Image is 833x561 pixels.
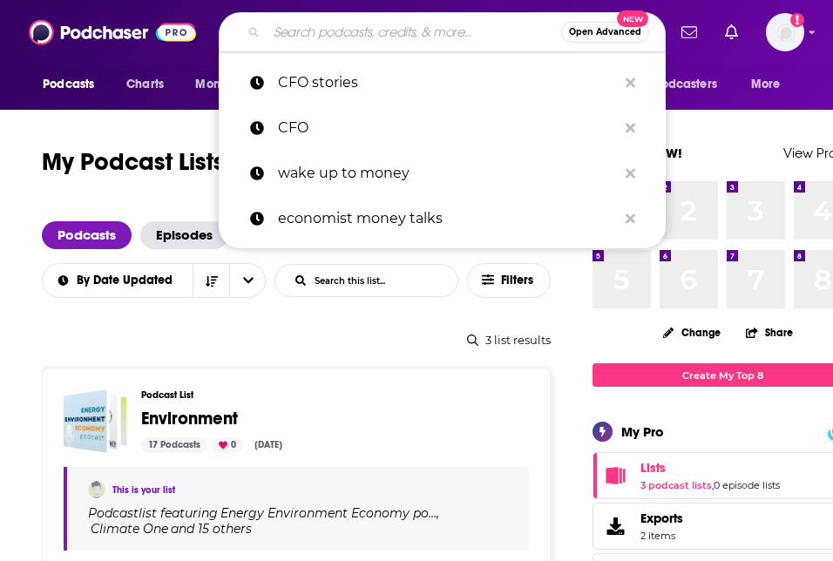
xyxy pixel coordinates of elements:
div: [DATE] [247,437,289,453]
span: More [751,72,781,97]
p: wake up to money [278,151,617,196]
span: Filters [501,274,536,287]
span: Monitoring [195,72,257,97]
button: Show profile menu [766,13,804,51]
a: Charts [115,68,174,101]
div: Search podcasts, credits, & more... [219,12,666,52]
div: 17 Podcasts [141,437,207,453]
input: Search podcasts, credits, & more... [267,18,561,46]
p: and 15 others [171,521,252,537]
img: HW Data [88,481,105,498]
h4: Energy Environment Economy po… [220,506,437,520]
button: open menu [229,264,266,297]
a: Show notifications dropdown [674,17,704,47]
a: Podcasts [42,221,132,249]
p: CFO [278,105,617,151]
span: , [437,505,439,521]
span: , [712,479,714,491]
h1: My Podcast Lists [42,146,225,179]
h3: Podcast List [141,389,515,401]
a: economist money talks [219,196,666,241]
span: 2 items [640,530,683,542]
button: Filters [467,263,551,298]
span: Podcasts [43,72,94,97]
a: Lists [640,460,780,476]
span: Exports [599,514,633,538]
span: Charts [126,72,164,97]
span: New [617,10,648,27]
a: wake up to money [219,151,666,196]
button: open menu [183,68,280,101]
a: Episodes [140,221,228,249]
span: For Podcasters [633,72,717,97]
span: Environment [141,408,238,429]
button: Change [653,321,731,343]
div: My Pro [621,423,664,440]
a: 3 podcast lists [640,479,712,491]
span: Logged in as HWdata [766,13,804,51]
button: Sort Direction [193,264,229,297]
button: open menu [739,68,803,101]
span: Open Advanced [569,28,641,37]
button: Share [745,315,794,349]
svg: Add a profile image [790,13,804,27]
a: CFO stories [219,60,666,105]
img: User Profile [766,13,804,51]
p: CFO stories [278,60,617,105]
div: Podcast list featuring [88,505,508,537]
span: By Date Updated [77,274,179,287]
a: Environment [64,389,127,453]
span: Exports [640,510,683,526]
span: Lists [640,460,666,476]
a: Climate One [88,522,168,536]
p: economist money talks [278,196,617,241]
a: Energy Environment Economy po… [218,506,437,520]
a: Environment [141,409,238,429]
a: This is your list [112,484,175,496]
h4: Climate One [91,522,168,536]
div: 0 [212,437,243,453]
button: Open AdvancedNew [561,22,649,43]
a: 0 episode lists [714,479,780,491]
a: Lists [599,463,633,488]
a: Show notifications dropdown [718,17,745,47]
a: CFO [219,105,666,151]
button: open menu [622,68,742,101]
button: open menu [42,274,193,287]
button: open menu [30,68,117,101]
img: Podchaser - Follow, Share and Rate Podcasts [29,16,196,49]
h2: Choose List sort [42,263,266,298]
div: 3 list results [42,333,551,347]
